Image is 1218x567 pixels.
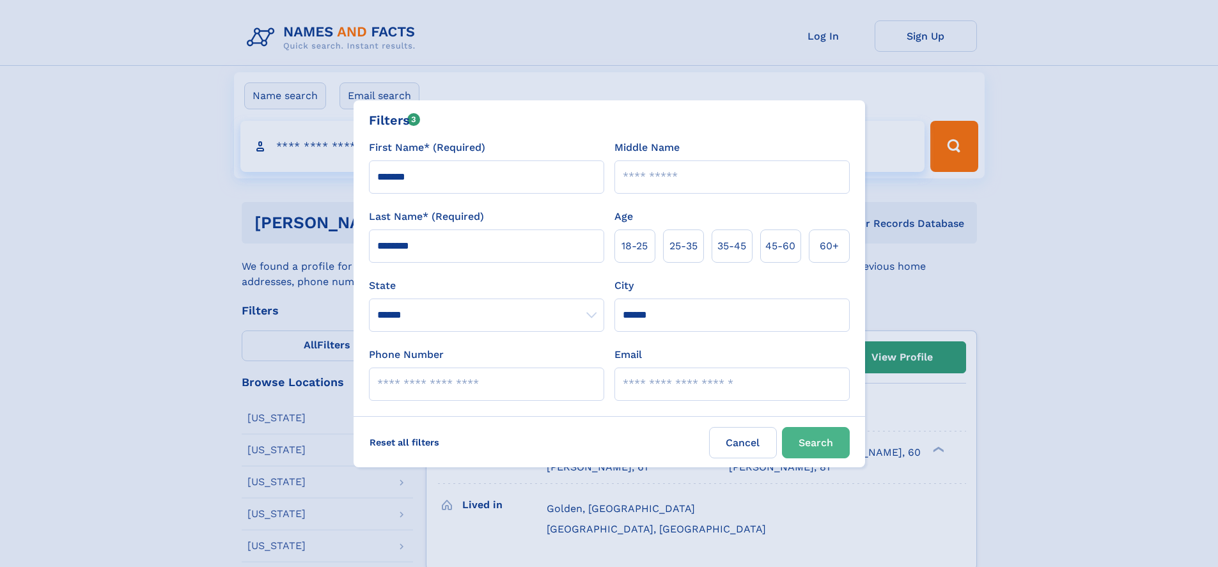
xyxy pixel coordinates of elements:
[782,427,850,458] button: Search
[614,140,680,155] label: Middle Name
[717,238,746,254] span: 35‑45
[669,238,698,254] span: 25‑35
[614,278,634,293] label: City
[709,427,777,458] label: Cancel
[369,111,421,130] div: Filters
[765,238,795,254] span: 45‑60
[369,209,484,224] label: Last Name* (Required)
[614,347,642,362] label: Email
[614,209,633,224] label: Age
[369,347,444,362] label: Phone Number
[369,278,604,293] label: State
[820,238,839,254] span: 60+
[361,427,448,458] label: Reset all filters
[621,238,648,254] span: 18‑25
[369,140,485,155] label: First Name* (Required)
